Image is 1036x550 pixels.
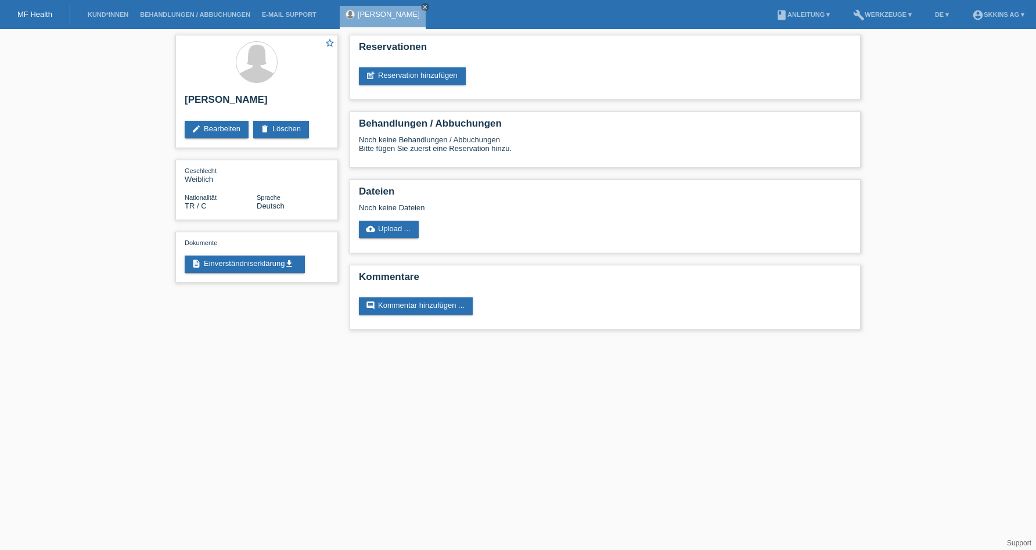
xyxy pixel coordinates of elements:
h2: Reservationen [359,41,851,59]
i: get_app [285,259,294,268]
i: post_add [366,71,375,80]
i: description [192,259,201,268]
div: Noch keine Dateien [359,203,714,212]
div: Weiblich [185,166,257,184]
i: comment [366,301,375,310]
a: Support [1007,539,1031,547]
a: descriptionEinverständniserklärungget_app [185,256,305,273]
span: Deutsch [257,202,285,210]
i: delete [260,124,269,134]
a: account_circleSKKINS AG ▾ [966,11,1030,18]
span: Türkei / C / 28.07.1986 [185,202,207,210]
a: cloud_uploadUpload ... [359,221,419,238]
a: [PERSON_NAME] [358,10,420,19]
a: commentKommentar hinzufügen ... [359,297,473,315]
a: MF Health [17,10,52,19]
span: Sprache [257,194,280,201]
a: E-Mail Support [256,11,322,18]
div: Noch keine Behandlungen / Abbuchungen Bitte fügen Sie zuerst eine Reservation hinzu. [359,135,851,161]
i: build [853,9,865,21]
a: Kund*innen [82,11,134,18]
h2: Behandlungen / Abbuchungen [359,118,851,135]
a: post_addReservation hinzufügen [359,67,466,85]
a: close [421,3,429,11]
h2: Dateien [359,186,851,203]
i: close [422,4,428,10]
a: star_border [325,38,335,50]
span: Geschlecht [185,167,217,174]
a: editBearbeiten [185,121,249,138]
a: DE ▾ [929,11,955,18]
i: account_circle [972,9,984,21]
i: book [776,9,787,21]
a: buildWerkzeuge ▾ [847,11,918,18]
i: edit [192,124,201,134]
a: deleteLöschen [253,121,309,138]
span: Nationalität [185,194,217,201]
i: star_border [325,38,335,48]
a: bookAnleitung ▾ [770,11,836,18]
h2: [PERSON_NAME] [185,94,329,112]
i: cloud_upload [366,224,375,233]
h2: Kommentare [359,271,851,289]
span: Dokumente [185,239,217,246]
a: Behandlungen / Abbuchungen [134,11,256,18]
